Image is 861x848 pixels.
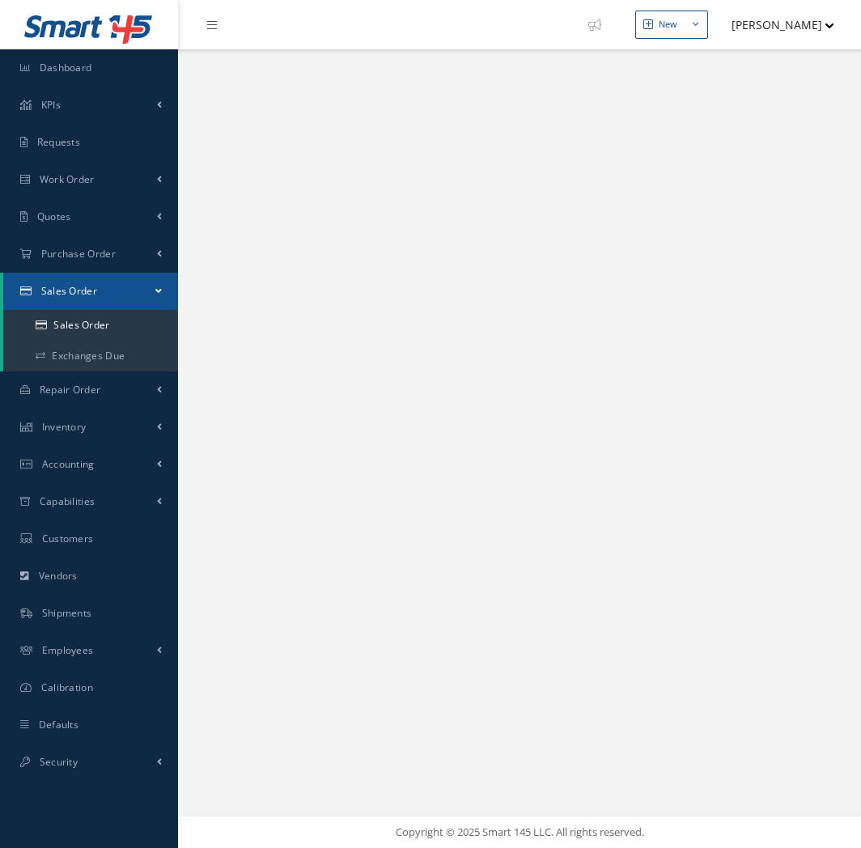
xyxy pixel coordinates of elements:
span: Accounting [42,457,95,471]
a: Exchanges Due [3,341,178,371]
span: Dashboard [40,61,92,74]
span: KPIs [41,98,61,112]
span: Quotes [37,210,71,223]
button: [PERSON_NAME] [716,9,834,40]
div: New [659,18,677,32]
span: Employees [42,643,94,657]
span: Capabilities [40,494,95,508]
span: Repair Order [40,383,101,396]
div: Copyright © 2025 Smart 145 LLC. All rights reserved. [194,825,845,841]
a: Sales Order [3,273,178,310]
span: Shipments [42,606,92,620]
a: Sales Order [3,310,178,341]
span: Calibration [41,681,93,694]
span: Purchase Order [41,247,116,261]
span: Security [40,755,78,769]
span: Sales Order [41,284,97,298]
span: Defaults [39,718,78,731]
span: Requests [37,135,80,149]
span: Inventory [42,420,87,434]
button: New [635,11,708,39]
span: Customers [42,532,94,545]
span: Vendors [39,569,78,583]
span: Work Order [40,172,95,186]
